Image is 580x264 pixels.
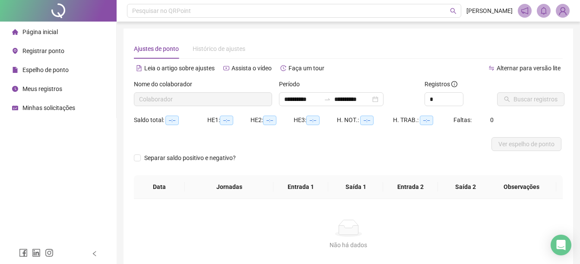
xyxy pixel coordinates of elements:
span: Faltas: [453,116,473,123]
span: history [280,65,286,71]
th: Observações [486,175,556,199]
span: facebook [19,248,28,257]
span: Registros [425,79,457,89]
span: clock-circle [12,86,18,92]
button: Buscar registros [497,92,564,106]
div: Open Intercom Messenger [551,235,571,255]
div: Saldo total: [134,115,207,125]
span: linkedin [32,248,41,257]
span: Espelho de ponto [22,66,69,73]
span: --:-- [165,116,179,125]
span: 0 [490,116,494,123]
span: instagram [45,248,54,257]
span: Registrar ponto [22,47,64,54]
div: H. NOT.: [337,115,393,125]
span: Observações [493,182,549,192]
span: info-circle [451,81,457,87]
span: Leia o artigo sobre ajustes [144,65,215,72]
span: environment [12,48,18,54]
span: Minhas solicitações [22,104,75,111]
span: Histórico de ajustes [193,45,245,52]
span: --:-- [220,116,233,125]
span: Faça um tour [288,65,324,72]
span: Alternar para versão lite [497,65,561,72]
div: HE 2: [250,115,294,125]
th: Entrada 1 [273,175,328,199]
span: left [92,251,98,257]
span: file-text [136,65,142,71]
span: bell [540,7,548,15]
span: to [324,96,331,103]
span: Ajustes de ponto [134,45,179,52]
div: HE 1: [207,115,250,125]
img: 91416 [556,4,569,17]
span: Meus registros [22,85,62,92]
span: Assista o vídeo [231,65,272,72]
th: Entrada 2 [383,175,438,199]
span: --:-- [306,116,320,125]
span: file [12,67,18,73]
button: Ver espelho de ponto [491,137,561,151]
div: Não há dados [144,240,552,250]
span: search [450,8,456,14]
th: Jornadas [185,175,273,199]
label: Nome do colaborador [134,79,198,89]
span: --:-- [263,116,276,125]
div: HE 3: [294,115,337,125]
span: swap [488,65,494,71]
span: --:-- [360,116,374,125]
span: [PERSON_NAME] [466,6,513,16]
span: home [12,29,18,35]
span: Separar saldo positivo e negativo? [141,153,239,163]
th: Saída 2 [438,175,493,199]
div: H. TRAB.: [393,115,453,125]
th: Data [134,175,185,199]
span: Página inicial [22,28,58,35]
span: swap-right [324,96,331,103]
th: Saída 1 [328,175,383,199]
label: Período [279,79,305,89]
span: youtube [223,65,229,71]
span: --:-- [420,116,433,125]
span: notification [521,7,529,15]
span: schedule [12,105,18,111]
